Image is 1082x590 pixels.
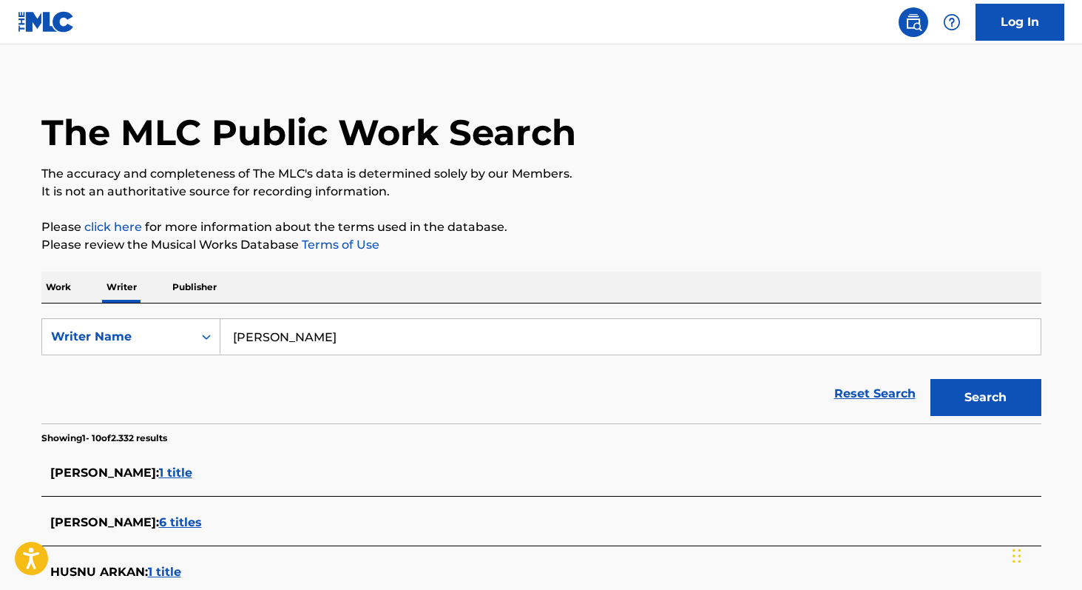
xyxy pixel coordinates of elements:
div: Widget de chat [1008,519,1082,590]
form: Search Form [41,318,1041,423]
img: search [905,13,922,31]
p: Showing 1 - 10 of 2.332 results [41,432,167,445]
span: [PERSON_NAME] : [50,466,159,480]
p: Please review the Musical Works Database [41,236,1041,254]
span: [PERSON_NAME] : [50,515,159,529]
p: Publisher [168,272,221,303]
span: HUSNU ARKAN : [50,565,148,579]
iframe: Chat Widget [1008,519,1082,590]
span: 1 title [159,466,192,480]
div: Help [937,7,967,37]
p: Writer [102,272,141,303]
a: Reset Search [827,378,923,410]
p: The accuracy and completeness of The MLC's data is determined solely by our Members. [41,165,1041,183]
p: Work [41,272,75,303]
span: 6 titles [159,515,202,529]
div: Writer Name [51,328,184,346]
div: Arrastar [1012,534,1021,578]
h1: The MLC Public Work Search [41,110,576,155]
p: Please for more information about the terms used in the database. [41,218,1041,236]
span: 1 title [148,565,181,579]
a: Public Search [899,7,928,37]
p: It is not an authoritative source for recording information. [41,183,1041,201]
button: Search [930,379,1041,416]
img: help [943,13,961,31]
img: MLC Logo [18,11,75,33]
a: Terms of Use [299,238,379,252]
a: Log In [976,4,1064,41]
a: click here [84,220,142,234]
